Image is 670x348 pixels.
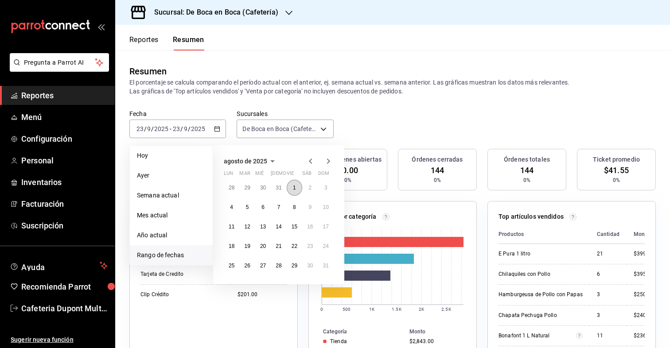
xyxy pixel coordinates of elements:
span: 0% [434,176,441,184]
text: 0 [320,307,323,312]
span: $41.55 [604,164,629,176]
abbr: 10 de agosto de 2025 [323,204,329,210]
span: Ayuda [21,260,96,271]
button: 6 de agosto de 2025 [255,199,271,215]
input: ---- [191,125,206,132]
abbr: 1 de agosto de 2025 [293,185,296,191]
abbr: 15 de agosto de 2025 [292,224,297,230]
span: Recomienda Parrot [21,281,108,293]
div: Tienda [330,338,347,344]
div: Chapata Pechuga Pollo [499,312,583,319]
label: Sucursales [237,111,333,117]
abbr: 26 de agosto de 2025 [244,263,250,269]
span: Pregunta a Parrot AI [24,58,95,67]
button: 30 de julio de 2025 [255,180,271,196]
text: 1.5K [392,307,401,312]
div: Hamburgeusa de Pollo con Papas [499,291,583,298]
div: 21 [597,250,619,258]
svg: Artículos relacionados por el SKU: Bonafont 1 L Natural (10.000000), Bonafont 1 L. Naranja (1.000... [576,332,583,339]
button: 16 de agosto de 2025 [302,219,318,235]
span: Reportes [21,89,108,101]
button: 25 de agosto de 2025 [224,258,239,274]
button: 2 de agosto de 2025 [302,180,318,196]
div: Resumen [129,65,167,78]
div: 3 [597,312,619,319]
abbr: 28 de julio de 2025 [229,185,234,191]
h3: Órdenes cerradas [412,155,463,164]
abbr: 21 de agosto de 2025 [276,243,281,249]
abbr: 6 de agosto de 2025 [261,204,265,210]
text: 1K [369,307,375,312]
div: $399.00 [634,250,654,258]
span: 0% [613,176,620,184]
abbr: jueves [271,170,323,180]
span: / [151,125,154,132]
abbr: 17 de agosto de 2025 [323,224,329,230]
abbr: 23 de agosto de 2025 [307,243,313,249]
h3: Órdenes totales [504,155,550,164]
div: $201.00 [238,291,287,298]
button: 28 de julio de 2025 [224,180,239,196]
button: 28 de agosto de 2025 [271,258,286,274]
abbr: 5 de agosto de 2025 [246,204,249,210]
span: Suscripción [21,220,108,232]
span: Configuración [21,133,108,145]
span: - [170,125,171,132]
div: Clip Crédito [140,291,223,298]
abbr: 31 de julio de 2025 [276,185,281,191]
button: 29 de agosto de 2025 [287,258,302,274]
button: 1 de agosto de 2025 [287,180,302,196]
abbr: lunes [224,170,233,180]
div: 6 [597,271,619,278]
button: 20 de agosto de 2025 [255,238,271,254]
abbr: 14 de agosto de 2025 [276,224,281,230]
button: agosto de 2025 [224,156,278,166]
span: / [144,125,147,132]
abbr: 25 de agosto de 2025 [229,263,234,269]
button: 3 de agosto de 2025 [318,180,334,196]
button: 9 de agosto de 2025 [302,199,318,215]
abbr: 30 de julio de 2025 [260,185,266,191]
div: Tarjeta de Credito [140,271,223,278]
abbr: miércoles [255,170,264,180]
abbr: 29 de agosto de 2025 [292,263,297,269]
span: Hoy [137,151,206,160]
button: Resumen [173,35,204,50]
div: Bonafont 1 L Natural [499,332,576,340]
abbr: 7 de agosto de 2025 [277,204,280,210]
div: navigation tabs [129,35,204,50]
div: E Pura 1 litro [499,250,583,258]
div: 3 [597,291,619,298]
abbr: 16 de agosto de 2025 [307,224,313,230]
button: 18 de agosto de 2025 [224,238,239,254]
span: Ayer [137,171,206,180]
div: Chilaquiles con Pollo [499,271,583,278]
button: 14 de agosto de 2025 [271,219,286,235]
button: 26 de agosto de 2025 [239,258,255,274]
abbr: 29 de julio de 2025 [244,185,250,191]
abbr: 12 de agosto de 2025 [244,224,250,230]
abbr: 30 de agosto de 2025 [307,263,313,269]
button: 5 de agosto de 2025 [239,199,255,215]
abbr: 19 de agosto de 2025 [244,243,250,249]
div: $236.00 [634,332,654,340]
abbr: viernes [287,170,294,180]
input: -- [172,125,180,132]
span: De Boca en Boca (Cafetería) [242,124,317,133]
abbr: 8 de agosto de 2025 [293,204,296,210]
span: Inventarios [21,176,108,188]
button: Reportes [129,35,159,50]
span: 0% [523,176,530,184]
text: 500 [343,307,351,312]
abbr: 18 de agosto de 2025 [229,243,234,249]
abbr: 11 de agosto de 2025 [229,224,234,230]
th: Monto [627,225,654,244]
abbr: 24 de agosto de 2025 [323,243,329,249]
button: Pregunta a Parrot AI [10,53,109,72]
input: -- [147,125,151,132]
th: Productos [499,225,590,244]
span: Menú [21,111,108,123]
text: 2.5K [441,307,451,312]
input: -- [136,125,144,132]
text: 2K [419,307,425,312]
